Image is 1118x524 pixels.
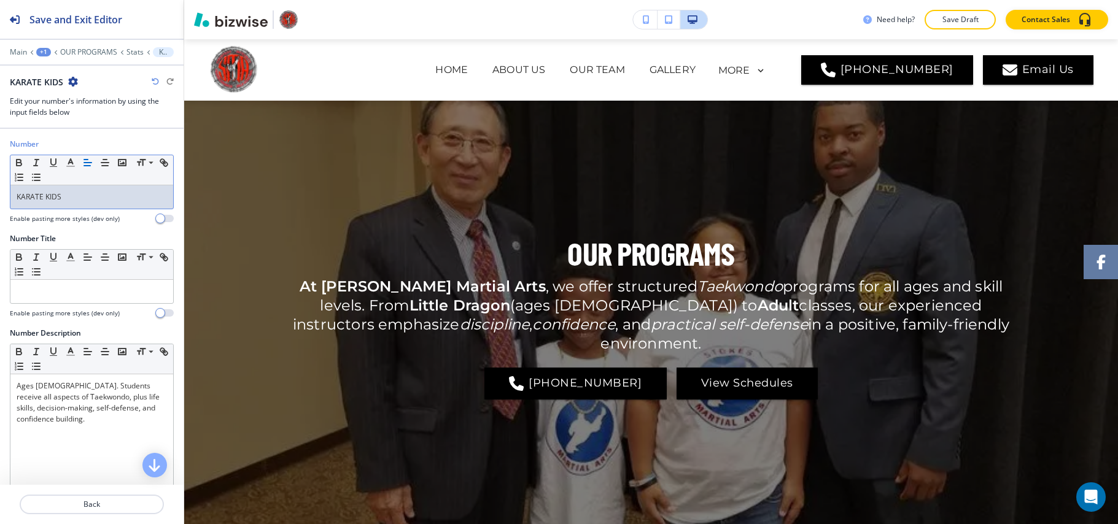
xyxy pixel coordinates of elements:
em: Taekwondo [697,277,783,295]
p: KARATE KIDS [17,191,167,202]
p: OUR TEAM [570,63,624,77]
a: [PHONE_NUMBER] [484,368,666,399]
button: Stats [126,48,144,56]
strong: Adult [758,296,799,314]
div: MORE [718,60,782,79]
p: Contact Sales [1022,14,1070,25]
h2: Number Title [10,233,56,244]
p: Back [21,499,163,510]
button: Back [20,495,164,514]
a: Email Us [983,55,1093,85]
button: Save Draft [925,10,996,29]
em: practical self-defense [651,315,808,333]
p: GALLERY [650,63,696,77]
h2: Number Description [10,328,81,339]
p: HOME [435,63,468,77]
h2: Number [10,139,39,150]
a: Social media link to facebook account [1084,245,1118,279]
a: [PHONE_NUMBER] [801,55,973,85]
p: , we offer structured programs for all ages and skill levels. From (ages [DEMOGRAPHIC_DATA]) to c... [292,277,1011,353]
h2: KARATE KIDS [10,75,63,88]
em: confidence [532,315,615,333]
button: View Schedules [677,368,818,399]
h2: Save and Exit Editor [29,12,122,27]
h3: Edit your number's information by using the input fields below [10,96,174,118]
strong: At [PERSON_NAME] Martial Arts [300,277,546,295]
p: MORE [718,65,750,76]
p: ABOUT US [492,63,545,77]
button: +1 [36,48,51,56]
button: Contact Sales [1006,10,1108,29]
img: Bizwise Logo [194,12,268,27]
img: Stokes Martial Arts [209,45,332,94]
p: Save Draft [941,14,980,25]
button: KARATE KIDS [153,47,174,57]
h1: OUR PROGRAMS [567,233,734,274]
h4: Enable pasting more styles (dev only) [10,214,120,223]
p: KARATE KIDS [159,48,168,56]
p: Ages [DEMOGRAPHIC_DATA]. Students receive all aspects of Taekwondo, plus life skills, decision-ma... [17,380,167,425]
button: OUR PROGRAMS [60,48,117,56]
strong: Little Dragon [410,296,510,314]
button: Main [10,48,27,56]
img: Your Logo [279,10,298,29]
div: Open Intercom Messenger [1076,482,1106,512]
em: discipline [460,315,530,333]
h4: Enable pasting more styles (dev only) [10,309,120,318]
h3: Need help? [877,14,915,25]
